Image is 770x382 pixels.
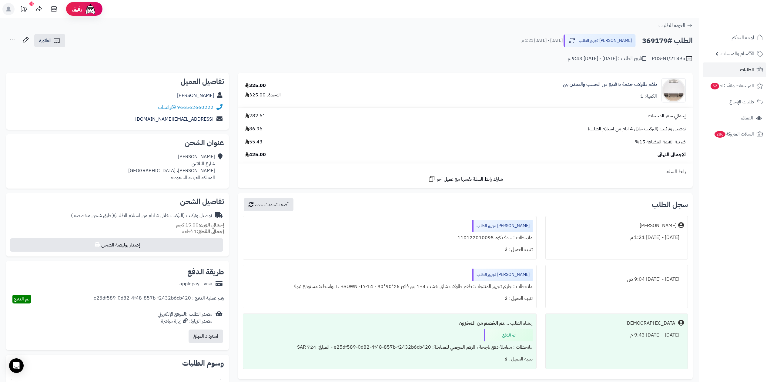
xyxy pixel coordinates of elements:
[72,5,82,13] span: رفيق
[640,222,677,229] div: [PERSON_NAME]
[244,198,293,211] button: أضف تحديث جديد
[459,320,504,327] b: تم الخصم من المخزون
[521,38,563,44] small: [DATE] - [DATE] 1:21 م
[729,98,754,106] span: طلبات الإرجاع
[731,33,754,42] span: لوحة التحكم
[158,311,213,325] div: مصدر الطلب :الموقع الإلكتروني
[71,212,212,219] div: توصيل وتركيب (التركيب خلال 4 ايام من استلام الطلب)
[197,228,224,235] strong: إجمالي القطع:
[158,104,176,111] a: واتساب
[703,111,766,125] a: العملاء
[703,62,766,77] a: الطلبات
[588,126,686,132] span: توصيل وتركيب (التركيب خلال 4 ايام من استلام الطلب)
[247,232,533,244] div: ملاحظات : حذف كود 110122010095
[658,151,686,158] span: الإجمالي النهائي
[703,30,766,45] a: لوحة التحكم
[247,281,533,293] div: ملاحظات : جاري تجهيز المنتجات: طقم طاولات شاي خشب 4+1 بني فاتح 25*90*90 - L. BROWN -TY-14 بواسطة:...
[247,353,533,365] div: تنبيه العميل : لا
[740,65,754,74] span: الطلبات
[199,221,224,229] strong: إجمالي الوزن:
[549,329,684,341] div: [DATE] - [DATE] 9:43 م
[549,273,684,285] div: [DATE] - [DATE] 9:04 ص
[84,3,96,15] img: ai-face.png
[625,320,677,327] div: [DEMOGRAPHIC_DATA]
[472,269,533,281] div: [PERSON_NAME] تجهيز الطلب
[11,198,224,205] h2: تفاصيل الشحن
[703,95,766,109] a: طلبات الإرجاع
[158,318,213,325] div: مصدر الزيارة: زيارة مباشرة
[177,92,214,99] a: [PERSON_NAME]
[721,49,754,58] span: الأقسام والمنتجات
[245,82,266,89] div: 325.00
[658,22,685,29] span: العودة للطلبات
[189,330,223,343] button: استرداد المبلغ
[94,295,224,303] div: رقم عملية الدفع : e25df589-0d82-4f48-857b-f2432b6cb420
[658,22,693,29] a: العودة للطلبات
[549,232,684,243] div: [DATE] - [DATE] 1:21 م
[568,55,646,62] div: تاريخ الطلب : [DATE] - [DATE] 9:43 م
[135,116,213,123] a: [EMAIL_ADDRESS][DOMAIN_NAME]
[703,79,766,93] a: المراجعات والأسئلة52
[428,175,503,183] a: شارك رابط السلة نفسها مع عميل آخر
[29,2,34,6] div: 10
[729,16,764,29] img: logo-2.png
[245,92,281,99] div: الوحدة: 325.00
[714,130,754,138] span: السلات المتروكة
[741,114,753,122] span: العملاء
[437,176,503,183] span: شارك رابط السلة نفسها مع عميل آخر
[245,126,263,132] span: 86.96
[9,358,24,373] div: Open Intercom Messenger
[711,83,719,89] span: 52
[182,228,224,235] small: 1 قطعة
[245,112,266,119] span: 282.61
[247,341,533,353] div: ملاحظات : معاملة دفع ناجحة ، الرقم المرجعي للمعاملة: e25df589-0d82-4f48-857b-f2432b6cb420 - المبل...
[245,151,266,158] span: 425.00
[662,78,685,102] img: 1744461276-1-90x90.jpg
[11,139,224,146] h2: عنوان الشحن
[715,131,725,138] span: 286
[11,78,224,85] h2: تفاصيل العميل
[176,221,224,229] small: 15.00 كجم
[642,35,693,47] h2: الطلب #369179
[187,268,224,276] h2: طريقة الدفع
[564,34,636,47] button: [PERSON_NAME] تجهيز الطلب
[484,329,533,341] div: تم الدفع
[710,82,754,90] span: المراجعات والأسئلة
[179,280,213,287] div: applepay - visa
[34,34,65,47] a: الفاتورة
[648,112,686,119] span: إجمالي سعر المنتجات
[635,139,686,146] span: ضريبة القيمة المضافة 15%
[128,153,215,181] div: [PERSON_NAME] شارع الثلاثين، [PERSON_NAME]، [GEOGRAPHIC_DATA] المملكة العربية السعودية
[39,37,52,44] span: الفاتورة
[245,139,263,146] span: 55.43
[240,168,690,175] div: رابط السلة
[247,293,533,304] div: تنبيه العميل : لا
[71,212,114,219] span: ( طرق شحن مخصصة )
[652,201,688,208] h3: سجل الطلب
[16,3,31,17] a: تحديثات المنصة
[652,55,693,62] div: POS-NT/21895
[11,360,224,367] h2: وسوم الطلبات
[247,317,533,329] div: إنشاء الطلب ....
[640,93,657,100] div: الكمية: 1
[247,244,533,256] div: تنبيه العميل : لا
[14,295,29,303] span: تم الدفع
[563,81,657,88] a: طقم طاولات خدمة 5 قطع من الخشب والمعدن بني
[472,220,533,232] div: [PERSON_NAME] تجهيز الطلب
[703,127,766,141] a: السلات المتروكة286
[177,104,213,111] a: 966562660222
[10,238,223,252] button: إصدار بوليصة الشحن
